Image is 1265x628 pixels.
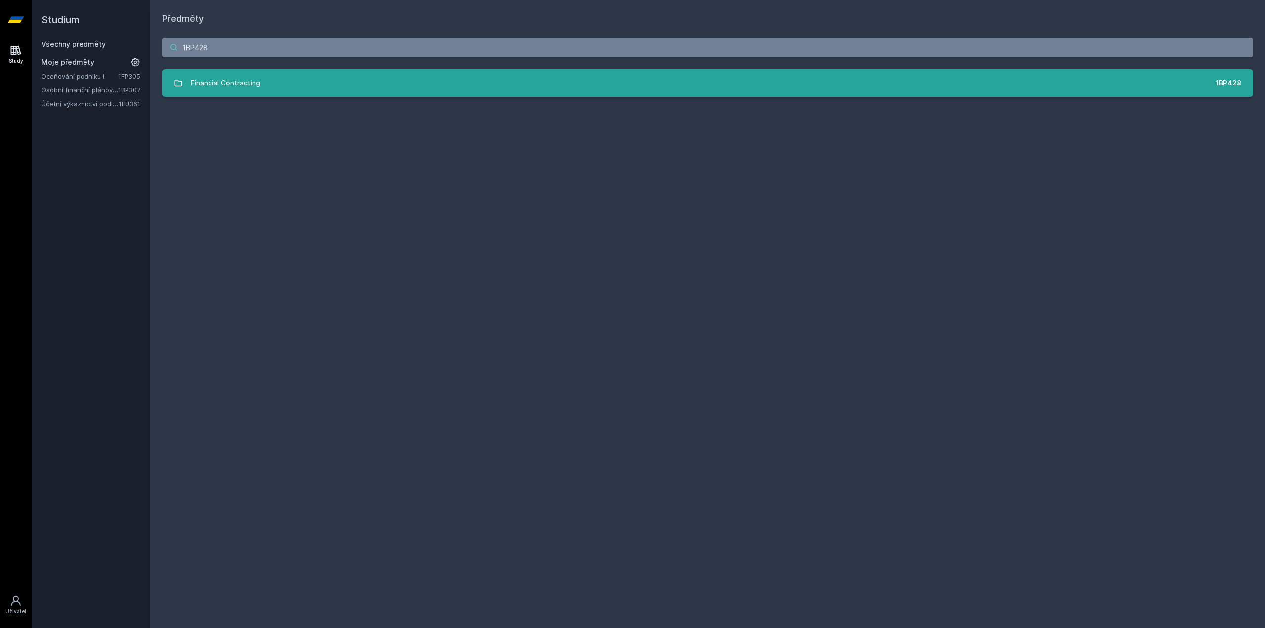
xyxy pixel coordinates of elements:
[162,38,1253,57] input: Název nebo ident předmětu…
[42,40,106,48] a: Všechny předměty
[2,590,30,620] a: Uživatel
[1216,78,1241,88] div: 1BP428
[42,85,118,95] a: Osobní finanční plánování
[42,71,118,81] a: Oceňování podniku I
[9,57,23,65] div: Study
[42,99,119,109] a: Účetní výkaznictví podle IFRS a US GAAP - základní koncepty (v angličtině)
[5,608,26,615] div: Uživatel
[162,69,1253,97] a: Financial Contracting 1BP428
[119,100,140,108] a: 1FU361
[42,57,94,67] span: Moje předměty
[2,40,30,70] a: Study
[191,73,260,93] div: Financial Contracting
[118,72,140,80] a: 1FP305
[162,12,1253,26] h1: Předměty
[118,86,140,94] a: 1BP307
